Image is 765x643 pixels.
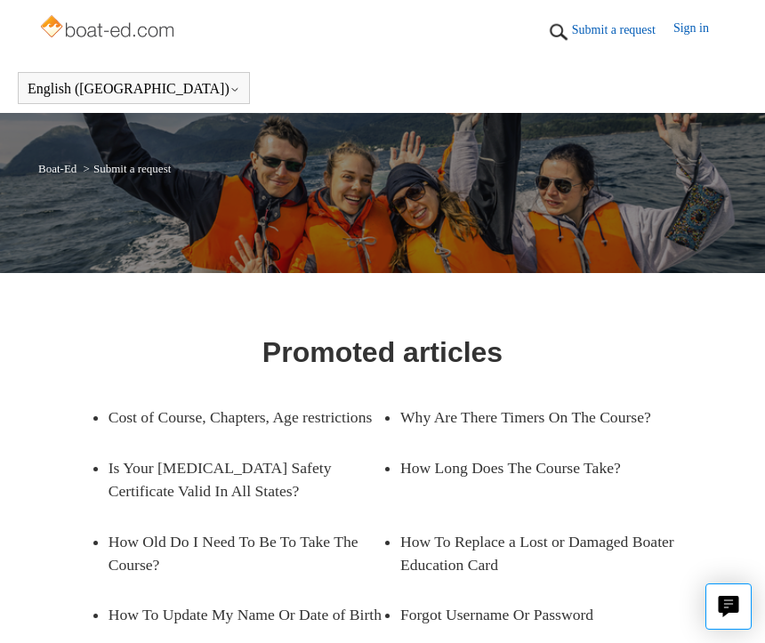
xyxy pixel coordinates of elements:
h1: Promoted articles [262,331,503,374]
a: Submit a request [572,20,673,39]
a: Why Are There Timers On The Course? [400,392,674,442]
a: Cost of Course, Chapters, Age restrictions [109,392,382,442]
a: Sign in [673,19,727,45]
button: Live chat [705,583,752,630]
a: How Old Do I Need To Be To Take The Course? [109,517,382,591]
img: Boat-Ed Help Center home page [38,11,180,46]
a: How To Update My Name Or Date of Birth [109,590,382,639]
li: Boat-Ed [38,162,80,175]
a: Is Your [MEDICAL_DATA] Safety Certificate Valid In All States? [109,443,382,517]
li: Submit a request [80,162,172,175]
button: English ([GEOGRAPHIC_DATA]) [28,81,240,97]
a: How Long Does The Course Take? [400,443,674,493]
img: 01HZPCYTXV3JW8MJV9VD7EMK0H [545,19,572,45]
a: Boat-Ed [38,162,76,175]
a: Forgot Username Or Password [400,590,674,639]
a: How To Replace a Lost or Damaged Boater Education Card [400,517,674,591]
